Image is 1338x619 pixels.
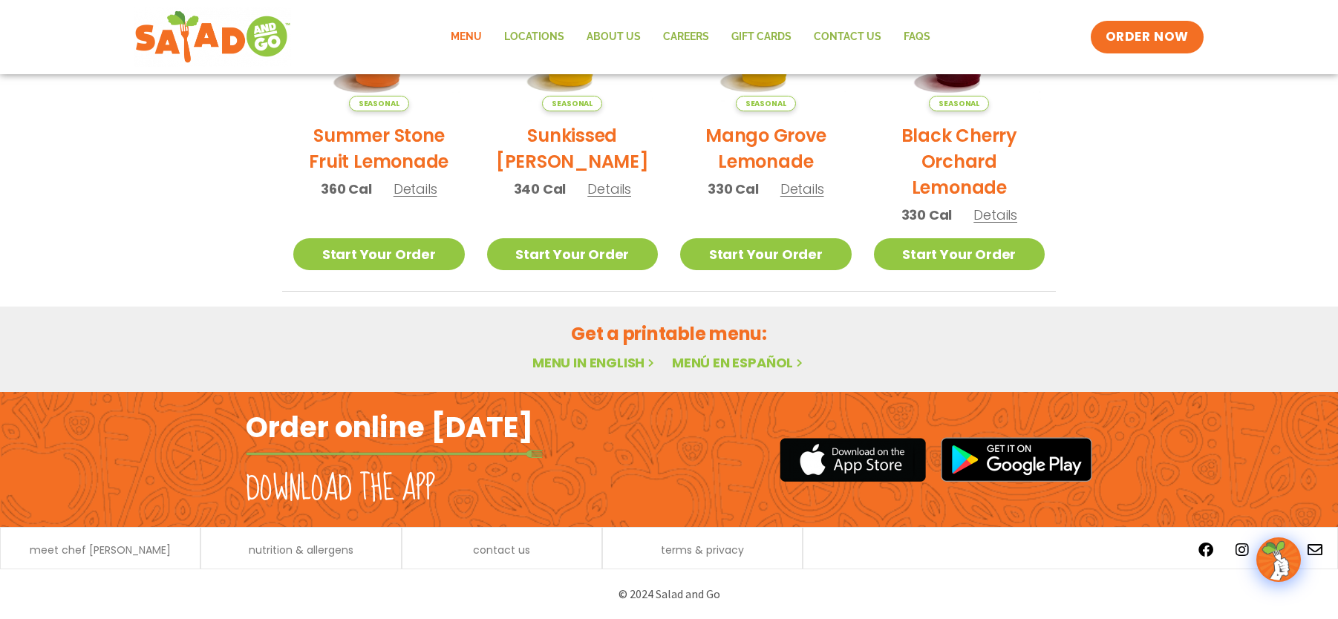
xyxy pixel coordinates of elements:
a: Menu in English [532,353,657,372]
a: nutrition & allergens [249,545,353,555]
a: FAQs [892,20,942,54]
a: Start Your Order [874,238,1045,270]
span: 330 Cal [708,179,759,199]
a: Locations [493,20,575,54]
a: terms & privacy [661,545,744,555]
a: Start Your Order [293,238,465,270]
h2: Order online [DATE] [246,409,533,445]
span: Seasonal [349,96,409,111]
span: Seasonal [929,96,989,111]
a: GIFT CARDS [720,20,803,54]
span: 340 Cal [514,179,567,199]
h2: Summer Stone Fruit Lemonade [293,122,465,174]
a: Careers [652,20,720,54]
a: Start Your Order [487,238,659,270]
a: About Us [575,20,652,54]
span: Seasonal [736,96,796,111]
a: contact us [473,545,530,555]
h2: Download the app [246,468,435,510]
span: Details [394,180,437,198]
a: Start Your Order [680,238,852,270]
span: Details [587,180,631,198]
img: google_play [941,437,1092,482]
h2: Get a printable menu: [282,321,1056,347]
span: 360 Cal [321,179,372,199]
nav: Menu [440,20,942,54]
span: Details [780,180,824,198]
img: wpChatIcon [1258,539,1299,580]
img: appstore [780,436,926,484]
p: © 2024 Salad and Go [253,584,1085,604]
h2: Black Cherry Orchard Lemonade [874,122,1045,200]
img: new-SAG-logo-768×292 [134,7,291,67]
a: Contact Us [803,20,892,54]
span: Details [973,206,1017,224]
a: ORDER NOW [1091,21,1204,53]
h2: Mango Grove Lemonade [680,122,852,174]
img: fork [246,450,543,458]
span: Seasonal [542,96,602,111]
h2: Sunkissed [PERSON_NAME] [487,122,659,174]
a: meet chef [PERSON_NAME] [30,545,171,555]
a: Menu [440,20,493,54]
span: ORDER NOW [1106,28,1189,46]
a: Menú en español [672,353,806,372]
span: 330 Cal [901,205,953,225]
